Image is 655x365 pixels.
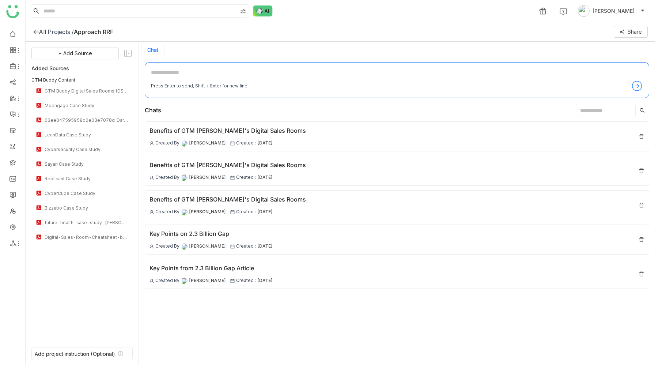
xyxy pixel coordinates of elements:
div: Chats [145,106,161,115]
span: [PERSON_NAME] [189,277,226,284]
div: CyberCube Case Study [45,191,128,196]
span: + Add Source [58,49,92,57]
img: delete.svg [639,271,644,277]
span: [DATE] [257,277,273,284]
span: [PERSON_NAME] [189,208,226,215]
img: avatar [578,5,590,17]
span: [DATE] [257,208,273,215]
div: Benefits of GTM [PERSON_NAME]'s Digital Sales Rooms [149,195,306,204]
span: Created : [236,243,256,250]
div: future-health-case-study-[PERSON_NAME] [45,220,128,225]
img: pdf.svg [36,102,42,108]
img: 684a9a0bde261c4b36a3c9f0 [181,209,188,215]
img: pdf.svg [36,161,42,167]
img: 684a9a0bde261c4b36a3c9f0 [181,278,188,284]
div: Key Points from 2.3 Billion Gap Article [149,264,273,273]
span: [PERSON_NAME] [189,174,226,181]
img: pdf.svg [36,234,42,240]
div: Benefits of GTM [PERSON_NAME]'s Digital Sales Rooms [149,126,306,135]
span: [PERSON_NAME] [189,243,226,250]
img: ask-buddy-normal.svg [253,5,273,16]
div: Press Enter to send, Shift + Enter for new line.. [151,83,250,90]
span: Created : [236,140,256,147]
button: Chat [147,47,158,53]
span: Created : [236,208,256,215]
div: LeanData Case Study [45,132,128,138]
div: Digital-Sales-Room-Cheatsheet-by-Flowla [45,234,128,240]
button: Share [614,26,648,38]
img: pdf.svg [36,132,42,138]
span: Created : [236,174,256,181]
img: help.svg [560,8,567,15]
div: Cybersecurity Case study [45,147,128,152]
img: pdf.svg [36,117,42,123]
div: All Projects / [39,28,74,35]
div: Benefits of GTM [PERSON_NAME]'s Digital Sales Rooms [149,161,306,170]
img: 684a9a0bde261c4b36a3c9f0 [181,140,188,147]
img: pdf.svg [36,219,42,225]
span: Share [628,28,642,36]
div: Replicant Case Study [45,176,128,181]
div: Approach RRF [74,28,113,35]
span: [PERSON_NAME] [592,7,635,15]
img: 684a9a0bde261c4b36a3c9f0 [181,174,188,181]
span: [DATE] [257,140,273,147]
img: search-type.svg [240,8,246,14]
img: pdf.svg [36,176,42,181]
span: Created By [155,174,179,181]
div: Bizzabo Case Study [45,205,128,211]
div: GTM Buddy Digital Sales Rooms (DSR) DataSheet [45,88,128,94]
img: delete.svg [639,237,644,242]
span: Created By [155,243,179,250]
button: + Add Source [31,48,119,59]
img: pdf.svg [36,190,42,196]
img: pdf.svg [36,88,42,94]
div: Key Points on 2.3 Billion Gap [149,229,273,238]
button: [PERSON_NAME] [576,5,646,17]
div: GTM Buddy Content [31,77,133,83]
span: [PERSON_NAME] [189,140,226,147]
span: Created By [155,140,179,147]
div: Moengage Case Study [45,103,128,108]
img: logo [6,5,19,18]
span: Created : [236,277,256,284]
div: Added Sources [31,64,133,72]
img: delete.svg [639,202,644,208]
div: 63ee047595958d0e03e7078d_Darwinbox Case Study [45,117,128,123]
div: Add project instruction (Optional) [35,351,115,357]
span: Created By [155,277,179,284]
span: [DATE] [257,243,273,250]
img: delete.svg [639,168,644,174]
img: 684a9a0bde261c4b36a3c9f0 [181,243,188,250]
span: Created By [155,208,179,215]
span: [DATE] [257,174,273,181]
img: pdf.svg [36,146,42,152]
img: delete.svg [639,133,644,139]
div: Sayari Case Study [45,161,128,167]
img: pdf.svg [36,205,42,211]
